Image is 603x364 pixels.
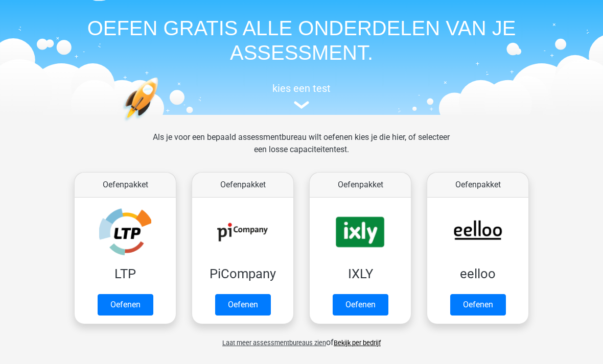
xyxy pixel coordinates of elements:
[215,294,271,316] a: Oefenen
[450,294,506,316] a: Oefenen
[66,82,537,109] a: kies een test
[98,294,153,316] a: Oefenen
[123,77,198,169] img: oefenen
[222,339,326,347] span: Laat meer assessmentbureaus zien
[333,294,388,316] a: Oefenen
[66,328,537,349] div: of
[334,339,381,347] a: Bekijk per bedrijf
[145,131,458,168] div: Als je voor een bepaald assessmentbureau wilt oefenen kies je die hier, of selecteer een losse ca...
[294,101,309,109] img: assessment
[66,16,537,65] h1: OEFEN GRATIS ALLE ONDERDELEN VAN JE ASSESSMENT.
[66,82,537,94] h5: kies een test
